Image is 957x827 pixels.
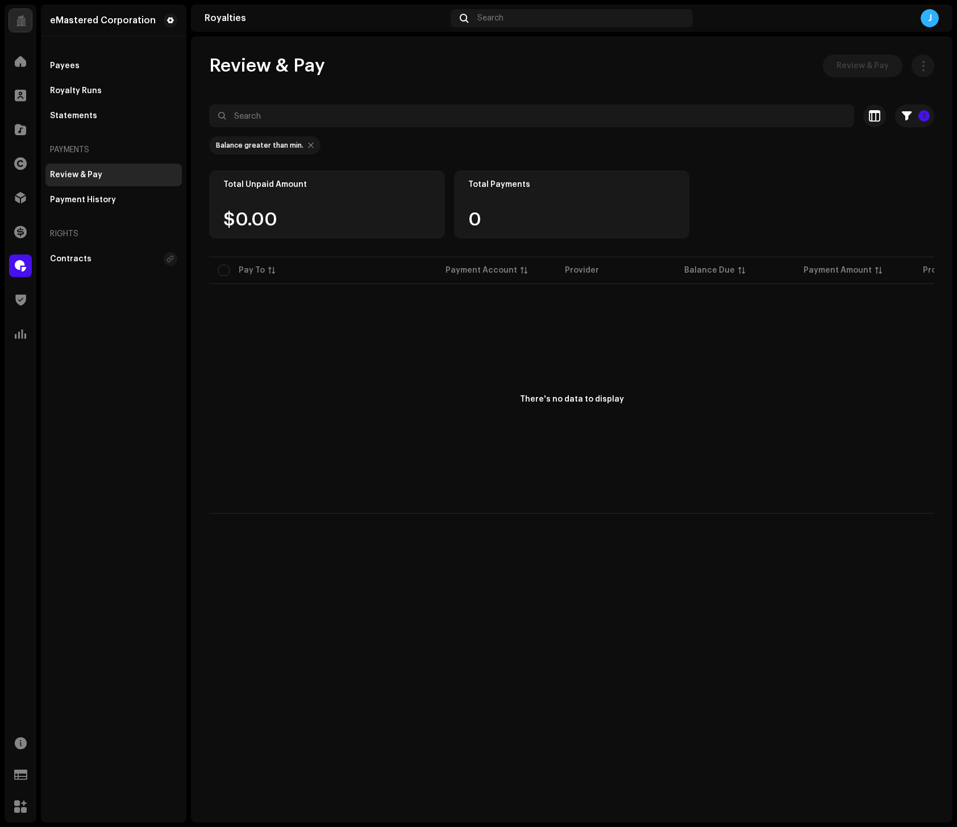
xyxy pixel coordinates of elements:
span: Review & Pay [837,55,889,77]
div: Payment History [50,195,116,204]
re-a-nav-header: Rights [45,220,182,248]
div: Review & Pay [50,170,102,179]
span: Review & Pay [209,55,325,77]
span: Search [477,14,504,23]
re-m-nav-item: Contracts [45,248,182,270]
re-m-nav-item: Review & Pay [45,164,182,186]
div: Statements [50,111,97,120]
div: Royalty Runs [50,86,102,95]
button: 1 [895,105,934,127]
input: Search [209,105,854,127]
p-badge: 1 [918,110,930,122]
div: eMastered Corporation [50,16,156,25]
div: J [921,9,939,27]
div: Contracts [50,254,91,264]
re-a-nav-header: Payments [45,136,182,164]
div: Payees [50,61,80,70]
div: Royalties [205,14,446,23]
re-o-card-value: Total Payments [454,170,690,239]
button: Review & Pay [823,55,902,77]
div: Total Payments [468,180,676,189]
div: There's no data to display [520,394,624,406]
div: Total Unpaid Amount [223,180,431,189]
re-m-nav-item: Payees [45,55,182,77]
div: Balance greater than min. [216,141,303,150]
re-m-nav-item: Royalty Runs [45,80,182,102]
re-m-nav-item: Statements [45,105,182,127]
re-m-nav-item: Payment History [45,189,182,211]
re-o-card-value: Total Unpaid Amount [209,170,445,239]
